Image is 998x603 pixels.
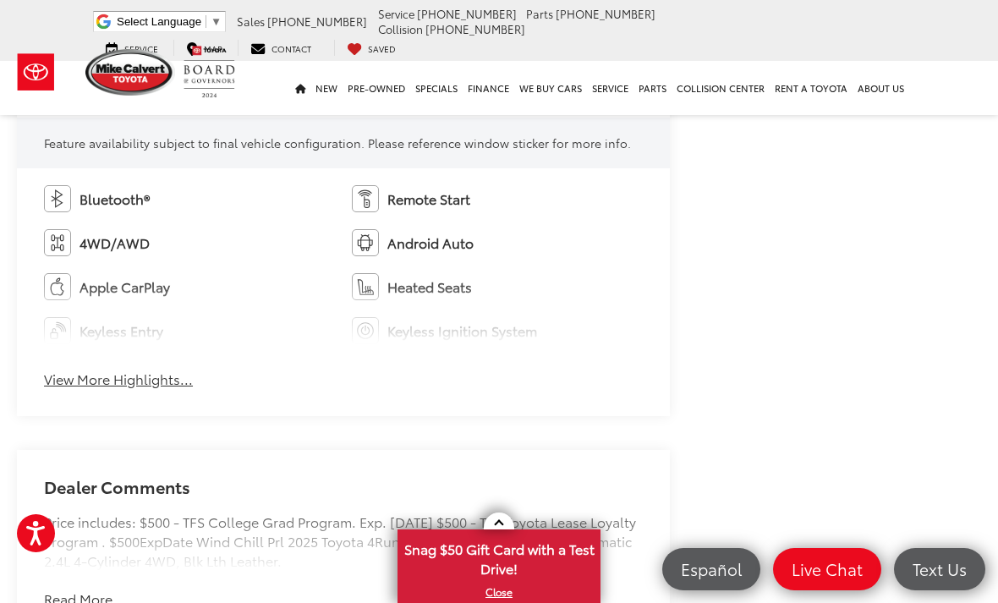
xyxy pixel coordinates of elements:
[310,61,343,115] a: New
[44,513,643,571] div: Price includes: $500 - TFS College Grad Program. Exp. [DATE] $500 - TFS Toyota Lease Loyalty Prog...
[387,189,470,209] span: Remote Start
[633,61,672,115] a: Parts
[271,42,311,55] span: Contact
[85,49,175,96] img: Mike Calvert Toyota
[237,14,265,29] span: Sales
[44,185,71,212] img: Bluetooth®
[770,61,853,115] a: Rent a Toyota
[238,40,324,56] a: Contact
[4,45,68,100] img: Toyota
[783,558,871,579] span: Live Chat
[352,185,379,212] img: Remote Start
[672,558,750,579] span: Español
[173,40,235,56] a: Map
[93,40,171,56] a: Service
[368,42,396,55] span: Saved
[378,21,423,36] span: Collision
[117,15,222,28] a: Select Language​
[352,229,379,256] img: Android Auto
[410,61,463,115] a: Specials
[853,61,909,115] a: About Us
[378,6,414,21] span: Service
[44,273,71,300] img: Apple CarPlay
[387,233,474,253] span: Android Auto
[117,15,201,28] span: Select Language
[773,548,881,590] a: Live Chat
[587,61,633,115] a: Service
[894,548,985,590] a: Text Us
[44,477,643,513] h2: Dealer Comments
[352,273,379,300] img: Heated Seats
[662,548,760,590] a: Español
[204,42,222,55] span: Map
[904,558,975,579] span: Text Us
[44,229,71,256] img: 4WD/AWD
[334,40,409,56] a: My Saved Vehicles
[417,6,517,21] span: [PHONE_NUMBER]
[399,531,599,583] span: Snag $50 Gift Card with a Test Drive!
[44,134,631,151] span: Feature availability subject to final vehicle configuration. Please reference window sticker for ...
[211,15,222,28] span: ▼
[44,370,193,389] button: View More Highlights...
[124,42,158,55] span: Service
[672,61,770,115] a: Collision Center
[290,61,310,115] a: Home
[556,6,655,21] span: [PHONE_NUMBER]
[463,61,514,115] a: Finance
[526,6,553,21] span: Parts
[514,61,587,115] a: WE BUY CARS
[425,21,525,36] span: [PHONE_NUMBER]
[267,14,367,29] span: [PHONE_NUMBER]
[80,189,150,209] span: Bluetooth®
[343,61,410,115] a: Pre-Owned
[80,233,150,253] span: 4WD/AWD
